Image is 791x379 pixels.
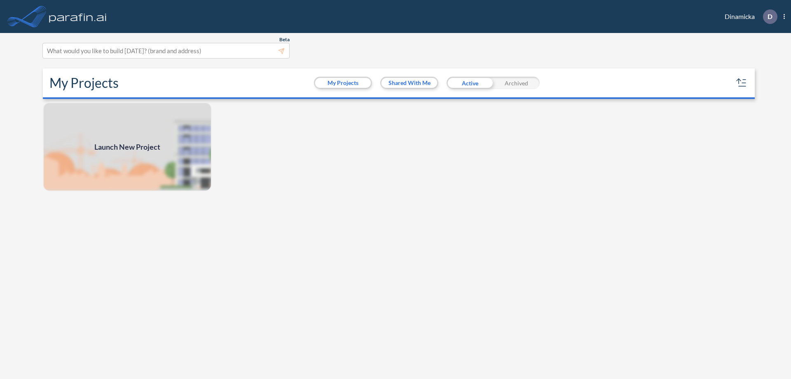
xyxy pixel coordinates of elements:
[49,75,119,91] h2: My Projects
[279,36,290,43] span: Beta
[43,102,212,191] a: Launch New Project
[712,9,785,24] div: Dinamicka
[447,77,493,89] div: Active
[735,76,748,89] button: sort
[43,102,212,191] img: add
[768,13,772,20] p: D
[381,78,437,88] button: Shared With Me
[94,141,160,153] span: Launch New Project
[493,77,540,89] div: Archived
[47,8,108,25] img: logo
[315,78,371,88] button: My Projects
